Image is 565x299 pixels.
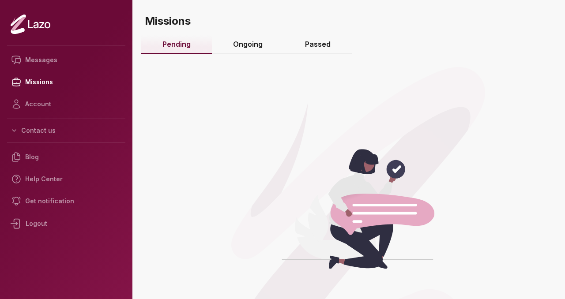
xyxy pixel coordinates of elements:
a: Pending [141,35,212,54]
a: Passed [284,35,352,54]
a: Account [7,93,125,115]
a: Get notification [7,190,125,212]
div: Logout [7,212,125,235]
a: Missions [7,71,125,93]
a: Messages [7,49,125,71]
a: Ongoing [212,35,284,54]
a: Help Center [7,168,125,190]
a: Blog [7,146,125,168]
button: Contact us [7,123,125,138]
